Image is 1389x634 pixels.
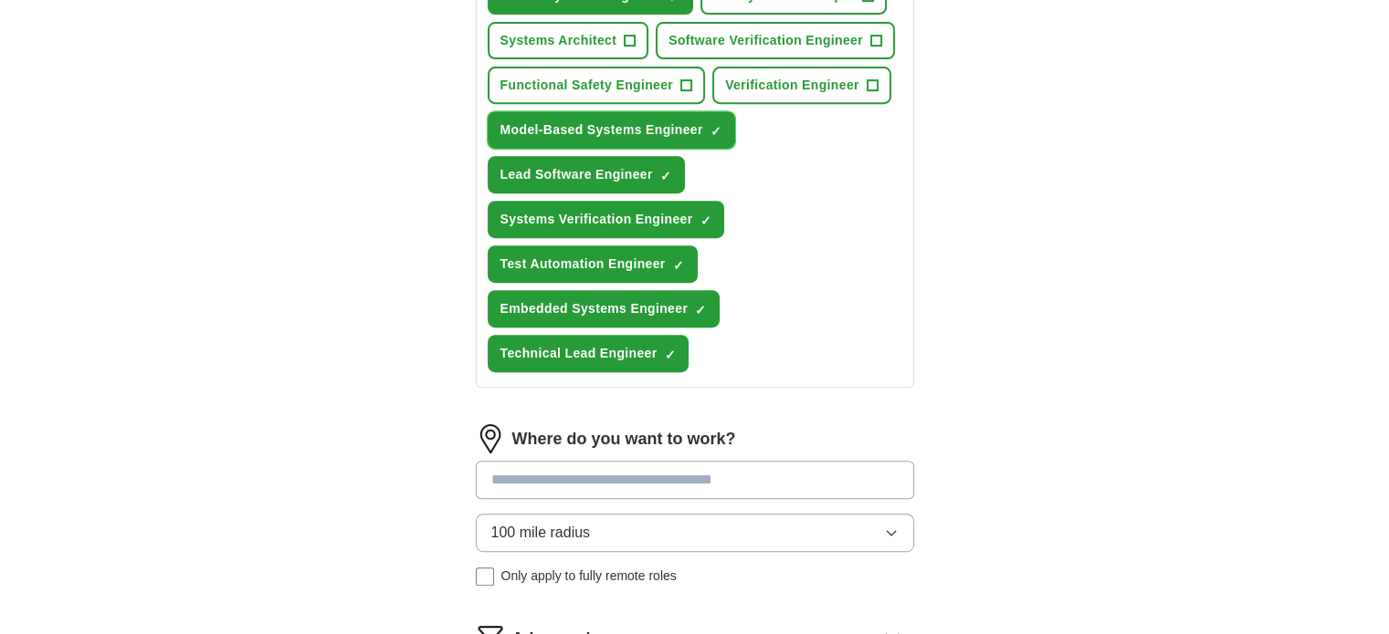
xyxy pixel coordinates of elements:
span: Technical Lead Engineer [500,344,658,363]
span: Verification Engineer [725,76,859,95]
span: Only apply to fully remote roles [501,566,677,586]
span: Model-Based Systems Engineer [500,120,703,140]
button: 100 mile radius [476,514,914,552]
button: Lead Software Engineer✓ [488,156,685,193]
input: Only apply to fully remote roles [476,567,494,586]
span: ✓ [700,213,710,228]
button: Model-Based Systems Engineer✓ [488,111,735,149]
span: ✓ [710,124,721,139]
span: Lead Software Engineer [500,165,653,184]
span: ✓ [660,169,671,183]
span: Systems Architect [500,31,617,50]
button: Functional Safety Engineer [488,67,706,104]
label: Where do you want to work? [512,427,736,452]
span: Embedded Systems Engineer [500,299,689,318]
span: ✓ [673,258,684,273]
span: Systems Verification Engineer [500,210,693,229]
button: Embedded Systems Engineer✓ [488,290,721,327]
button: Verification Engineer [712,67,891,104]
span: Functional Safety Engineer [500,76,674,95]
button: Systems Architect [488,22,649,59]
span: Test Automation Engineer [500,255,666,274]
button: Technical Lead Engineer✓ [488,335,689,372]
span: 100 mile radius [491,522,591,544]
span: ✓ [695,303,706,317]
img: location.png [476,424,505,453]
span: Software Verification Engineer [668,31,863,50]
button: Software Verification Engineer [656,22,895,59]
button: Systems Verification Engineer✓ [488,201,725,238]
span: ✓ [664,348,675,362]
button: Test Automation Engineer✓ [488,245,698,283]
